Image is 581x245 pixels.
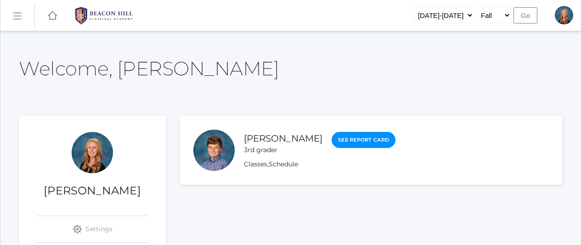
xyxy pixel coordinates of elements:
[193,130,235,171] div: Shiloh Canty
[244,145,322,155] div: 3rd grader
[555,6,573,24] div: Nicole Canty
[244,160,267,168] a: Classes
[72,132,113,173] div: Nicole Canty
[69,4,138,27] img: BHCALogos-05-308ed15e86a5a0abce9b8dd61676a3503ac9727e845dece92d48e8588c001991.png
[269,160,298,168] a: Schedule
[244,133,322,144] a: [PERSON_NAME]
[332,132,395,148] a: See Report Card
[513,7,537,23] input: Go
[244,160,395,169] div: ,
[37,216,147,242] a: Settings
[19,58,279,79] h2: Welcome, [PERSON_NAME]
[19,185,166,197] h1: [PERSON_NAME]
